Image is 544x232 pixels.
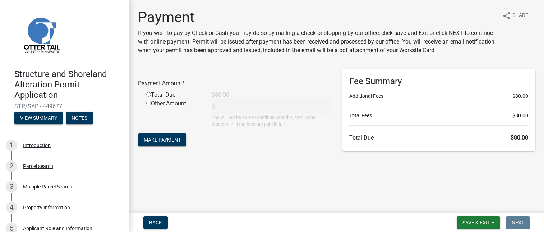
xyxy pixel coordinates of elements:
div: Multiple Parcel Search [23,184,72,189]
img: Otter Tail County, Minnesota [14,8,68,62]
span: $80.00 [511,134,528,141]
span: Make Payment [144,137,181,143]
span: Next [512,220,524,226]
span: STR/SAP - 449677 [14,103,115,110]
button: View Summary [14,112,63,124]
span: Share [512,12,528,20]
button: Next [506,216,530,229]
h6: Fee Summary [349,76,528,87]
div: Total Due [141,91,206,99]
h4: Structure and Shoreland Alteration Permit Application [14,69,124,100]
span: $80.00 [512,92,528,100]
p: If you wish to pay by Check or Cash you may do so by mailing a check or stopping by our office, c... [138,29,497,55]
div: 2 [6,160,17,172]
div: Property Information [23,205,70,210]
h1: Payment [138,9,497,26]
button: shareShare [497,9,534,23]
li: Additional Fees [349,92,528,100]
h6: Total Due [349,134,528,141]
wm-modal-confirm: Notes [66,116,93,122]
div: 3 [6,181,17,192]
li: Total Fees [349,112,528,119]
button: Make Payment [138,133,186,146]
span: Save & Exit [462,220,490,226]
div: Other Amount [141,99,206,128]
div: Parcel search [23,164,53,169]
div: Applicant Role and Information [23,226,92,231]
span: $80.00 [512,112,528,119]
button: Back [143,216,168,229]
div: Payment Amount [133,79,337,88]
button: Notes [66,112,93,124]
div: 1 [6,140,17,151]
div: Introduction [23,143,51,148]
i: share [502,12,511,20]
div: 4 [6,202,17,213]
wm-modal-confirm: Summary [14,116,63,122]
button: Save & Exit [457,216,500,229]
span: Back [149,220,162,226]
